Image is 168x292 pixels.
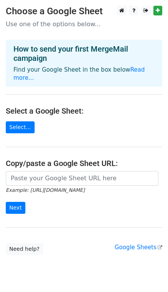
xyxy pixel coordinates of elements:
p: Use one of the options below... [6,20,162,28]
input: Next [6,202,25,214]
h4: How to send your first MergeMail campaign [13,44,155,63]
h4: Select a Google Sheet: [6,106,162,116]
input: Paste your Google Sheet URL here [6,171,158,186]
a: Select... [6,121,35,133]
a: Read more... [13,66,145,81]
a: Google Sheets [115,244,162,251]
p: Find your Google Sheet in the box below [13,66,155,82]
small: Example: [URL][DOMAIN_NAME] [6,187,85,193]
a: Need help? [6,243,43,255]
h4: Copy/paste a Google Sheet URL: [6,159,162,168]
h3: Choose a Google Sheet [6,6,162,17]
